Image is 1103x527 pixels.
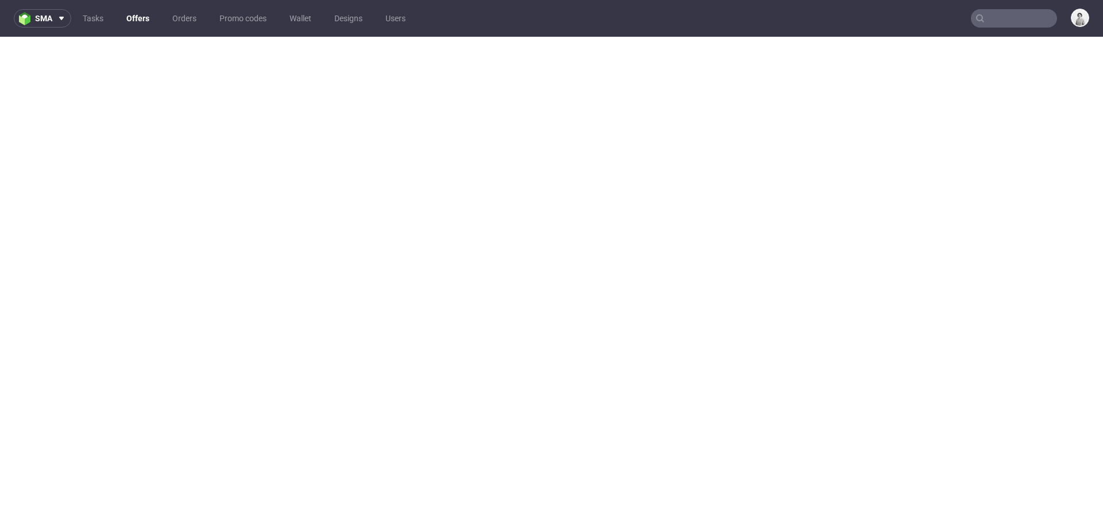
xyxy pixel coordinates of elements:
img: Dudek Mariola [1072,10,1088,26]
button: sma [14,9,71,28]
a: Offers [119,9,156,28]
a: Wallet [283,9,318,28]
a: Promo codes [213,9,273,28]
a: Designs [327,9,369,28]
a: Tasks [76,9,110,28]
span: sma [35,14,52,22]
img: logo [19,12,35,25]
a: Users [379,9,412,28]
a: Orders [165,9,203,28]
